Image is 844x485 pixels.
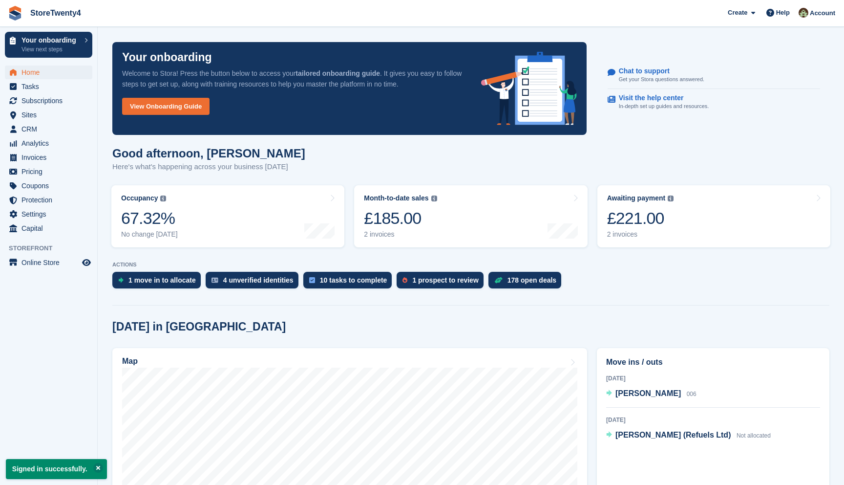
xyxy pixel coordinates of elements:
[21,45,80,54] p: View next steps
[112,147,305,160] h1: Good afternoon, [PERSON_NAME]
[607,230,674,239] div: 2 invoices
[810,8,835,18] span: Account
[5,80,92,93] a: menu
[128,276,196,284] div: 1 move in to allocate
[223,276,294,284] div: 4 unverified identities
[21,165,80,178] span: Pricing
[21,37,80,44] p: Your onboarding
[737,432,771,439] span: Not allocated
[619,75,704,84] p: Get your Stora questions answered.
[112,161,305,173] p: Here's what's happening across your business [DATE]
[481,52,577,125] img: onboarding-info-6c161a55d2c0e0a8cae90662b2fe09162a5109e8cc188191df67fb4f79e88e88.svg
[309,277,315,283] img: task-75834270c22a3079a89374b754ae025e5fb1db73e45f91037f5363f120a921f8.svg
[608,89,820,115] a: Visit the help center In-depth set up guides and resources.
[5,193,92,207] a: menu
[619,94,701,102] p: Visit the help center
[402,277,407,283] img: prospect-51fa495bee0391a8d652442698ab0144808aea92771e9ea1ae160a38d050c398.svg
[615,389,681,397] span: [PERSON_NAME]
[112,272,206,293] a: 1 move in to allocate
[21,80,80,93] span: Tasks
[364,194,428,202] div: Month-to-date sales
[21,151,80,164] span: Invoices
[21,122,80,136] span: CRM
[799,8,808,18] img: Lee Hanlon
[354,185,587,247] a: Month-to-date sales £185.00 2 invoices
[9,243,97,253] span: Storefront
[21,207,80,221] span: Settings
[606,416,820,424] div: [DATE]
[606,356,820,368] h2: Move ins / outs
[111,185,344,247] a: Occupancy 67.32% No change [DATE]
[5,122,92,136] a: menu
[5,179,92,193] a: menu
[21,256,80,269] span: Online Store
[26,5,85,21] a: StoreTwenty4
[687,391,696,397] span: 006
[728,8,747,18] span: Create
[121,208,178,228] div: 67.32%
[5,94,92,108] a: menu
[112,262,829,268] p: ACTIONS
[8,6,22,21] img: stora-icon-8386f47178a22dfd0bd8f6a31ec36ba5ce8667c1dd55bd0f319d3a0aa187defe.svg
[21,108,80,122] span: Sites
[606,374,820,383] div: [DATE]
[5,165,92,178] a: menu
[619,67,696,75] p: Chat to support
[121,194,158,202] div: Occupancy
[5,136,92,150] a: menu
[412,276,478,284] div: 1 prospect to review
[488,272,566,293] a: 178 open deals
[5,151,92,164] a: menu
[303,272,397,293] a: 10 tasks to complete
[5,256,92,269] a: menu
[364,230,437,239] div: 2 invoices
[494,277,503,284] img: deal-1b604bf984904fb50ccaf53a9ad4b4a5d6e5aea283cecdc64d6e3604feb123c2.svg
[211,277,218,283] img: verify_identity-adf6edd0f0f0b5bbfe63781bf79b02c33cf7c696d77639b501bdc392416b5a36.svg
[597,185,830,247] a: Awaiting payment £221.00 2 invoices
[122,52,212,63] p: Your onboarding
[364,208,437,228] div: £185.00
[619,102,709,110] p: In-depth set up guides and resources.
[5,221,92,235] a: menu
[121,230,178,239] div: No change [DATE]
[5,66,92,79] a: menu
[21,221,80,235] span: Capital
[21,193,80,207] span: Protection
[206,272,303,293] a: 4 unverified identities
[122,68,465,89] p: Welcome to Stora! Press the button below to access your . It gives you easy to follow steps to ge...
[295,69,380,77] strong: tailored onboarding guide
[160,196,166,201] img: icon-info-grey-7440780725fd019a000dd9b08b2336e03edf1995a4989e88bcd33f0948082b44.svg
[507,276,556,284] div: 178 open deals
[5,32,92,58] a: Your onboarding View next steps
[607,208,674,228] div: £221.00
[397,272,488,293] a: 1 prospect to review
[615,431,731,439] span: [PERSON_NAME] (Refuels Ltd)
[6,459,107,479] p: Signed in successfully.
[668,196,674,201] img: icon-info-grey-7440780725fd019a000dd9b08b2336e03edf1995a4989e88bcd33f0948082b44.svg
[5,108,92,122] a: menu
[5,207,92,221] a: menu
[21,136,80,150] span: Analytics
[81,257,92,268] a: Preview store
[431,196,437,201] img: icon-info-grey-7440780725fd019a000dd9b08b2336e03edf1995a4989e88bcd33f0948082b44.svg
[21,179,80,193] span: Coupons
[606,429,771,442] a: [PERSON_NAME] (Refuels Ltd) Not allocated
[21,66,80,79] span: Home
[607,194,666,202] div: Awaiting payment
[606,388,696,400] a: [PERSON_NAME] 006
[608,62,820,89] a: Chat to support Get your Stora questions answered.
[122,98,210,115] a: View Onboarding Guide
[21,94,80,108] span: Subscriptions
[122,357,138,366] h2: Map
[118,277,124,283] img: move_ins_to_allocate_icon-fdf77a2bb77ea45bf5b3d319d69a93e2d87916cf1d5bf7949dd705db3b84f3ca.svg
[776,8,790,18] span: Help
[112,320,286,333] h2: [DATE] in [GEOGRAPHIC_DATA]
[320,276,387,284] div: 10 tasks to complete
